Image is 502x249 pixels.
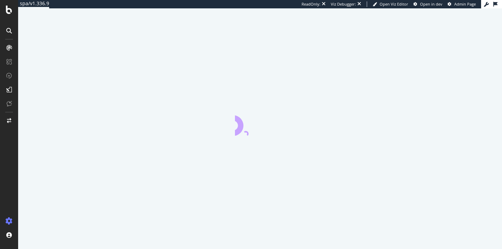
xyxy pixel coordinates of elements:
a: Admin Page [448,1,476,7]
div: ReadOnly: [302,1,320,7]
a: Open Viz Editor [373,1,408,7]
a: Open in dev [413,1,442,7]
span: Open in dev [420,1,442,7]
span: Admin Page [454,1,476,7]
span: Open Viz Editor [380,1,408,7]
div: Viz Debugger: [331,1,356,7]
div: animation [235,111,285,136]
